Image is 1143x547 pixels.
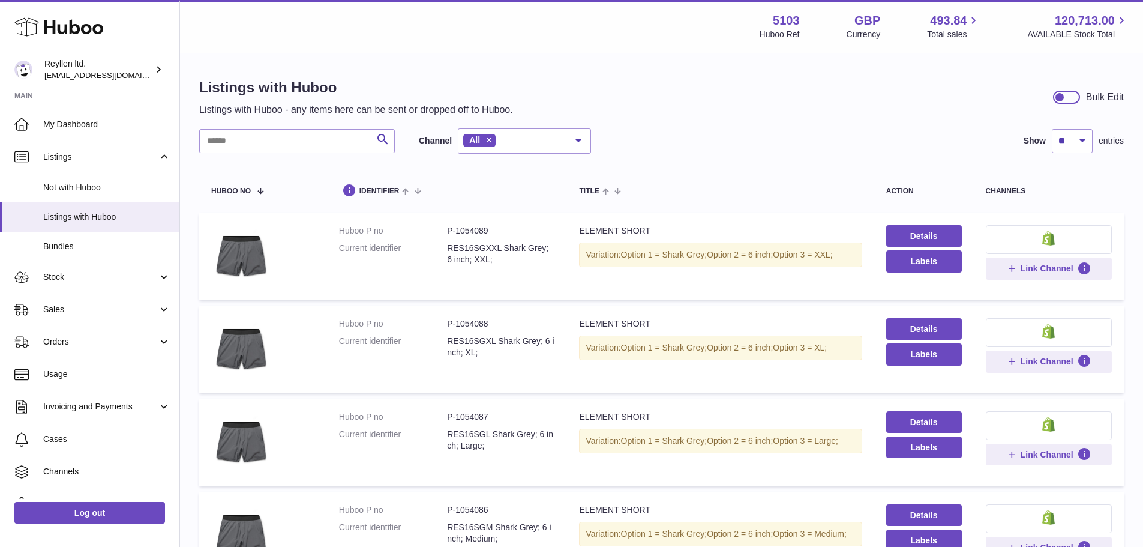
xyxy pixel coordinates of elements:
span: Option 3 = XL; [773,343,827,352]
dd: P-1054088 [447,318,555,330]
dt: Current identifier [339,336,447,358]
h1: Listings with Huboo [199,78,513,97]
span: Link Channel [1021,263,1073,274]
span: Stock [43,271,158,283]
a: Details [886,225,962,247]
span: Option 1 = Shark Grey; [621,250,707,259]
span: Total sales [927,29,980,40]
div: Variation: [579,243,862,267]
dt: Huboo P no [339,318,447,330]
a: Details [886,504,962,526]
button: Labels [886,343,962,365]
span: Option 1 = Shark Grey; [621,343,707,352]
span: Channels [43,466,170,477]
button: Link Channel [986,351,1112,372]
strong: GBP [854,13,880,29]
span: Option 2 = 6 inch; [707,436,773,446]
span: identifier [359,187,400,195]
span: Option 3 = Medium; [773,529,847,539]
dt: Current identifier [339,429,447,452]
span: Not with Huboo [43,182,170,193]
span: 120,713.00 [1055,13,1115,29]
button: Labels [886,250,962,272]
dd: RES16SGXL Shark Grey; 6 inch; XL; [447,336,555,358]
span: entries [1099,135,1124,147]
span: Option 1 = Shark Grey; [621,436,707,446]
dt: Huboo P no [339,504,447,516]
div: Bulk Edit [1086,91,1124,104]
span: title [579,187,599,195]
span: Invoicing and Payments [43,401,158,413]
dd: P-1054086 [447,504,555,516]
span: Bundles [43,241,170,252]
span: Huboo no [211,187,251,195]
span: Option 2 = 6 inch; [707,529,773,539]
div: channels [986,187,1112,195]
label: Show [1024,135,1046,147]
div: Currency [847,29,881,40]
strong: 5103 [773,13,800,29]
img: ELEMENT SHORT [211,318,271,378]
div: ELEMENT SHORT [579,504,862,516]
span: Settings [43,498,170,510]
div: Variation: [579,336,862,360]
a: Details [886,411,962,433]
div: Variation: [579,522,862,546]
span: Option 3 = Large; [773,436,838,446]
a: 120,713.00 AVAILABLE Stock Total [1027,13,1129,40]
a: Log out [14,502,165,524]
div: ELEMENT SHORT [579,411,862,423]
dd: P-1054087 [447,411,555,423]
div: ELEMENT SHORT [579,225,862,237]
img: ELEMENT SHORT [211,225,271,285]
dt: Current identifier [339,243,447,265]
span: Link Channel [1021,356,1073,367]
span: AVAILABLE Stock Total [1027,29,1129,40]
div: ELEMENT SHORT [579,318,862,330]
span: Option 2 = 6 inch; [707,250,773,259]
span: Listings with Huboo [43,211,170,223]
span: My Dashboard [43,119,170,130]
button: Link Channel [986,258,1112,279]
label: Channel [419,135,452,147]
button: Labels [886,437,962,458]
img: internalAdmin-5103@internal.huboo.com [14,61,32,79]
img: shopify-small.png [1042,510,1055,525]
span: All [469,135,480,145]
span: Usage [43,369,170,380]
span: Link Channel [1021,449,1073,460]
a: Details [886,318,962,340]
a: 493.84 Total sales [927,13,980,40]
dt: Current identifier [339,522,447,545]
span: Sales [43,304,158,315]
img: ELEMENT SHORT [211,411,271,471]
span: Option 2 = 6 inch; [707,343,773,352]
span: [EMAIL_ADDRESS][DOMAIN_NAME] [44,70,176,80]
div: Variation: [579,429,862,453]
div: action [886,187,962,195]
p: Listings with Huboo - any items here can be sent or dropped off to Huboo. [199,103,513,116]
img: shopify-small.png [1042,231,1055,246]
dt: Huboo P no [339,225,447,237]
div: Reyllen ltd. [44,58,152,81]
span: Option 1 = Shark Grey; [621,529,707,539]
dd: RES16SGXXL Shark Grey; 6 inch; XXL; [447,243,555,265]
dd: P-1054089 [447,225,555,237]
span: Orders [43,336,158,348]
button: Link Channel [986,444,1112,465]
span: 493.84 [930,13,967,29]
span: Cases [43,434,170,445]
dt: Huboo P no [339,411,447,423]
img: shopify-small.png [1042,417,1055,432]
div: Huboo Ref [760,29,800,40]
span: Listings [43,151,158,163]
dd: RES16SGM Shark Grey; 6 inch; Medium; [447,522,555,545]
dd: RES16SGL Shark Grey; 6 inch; Large; [447,429,555,452]
img: shopify-small.png [1042,324,1055,339]
span: Option 3 = XXL; [773,250,832,259]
